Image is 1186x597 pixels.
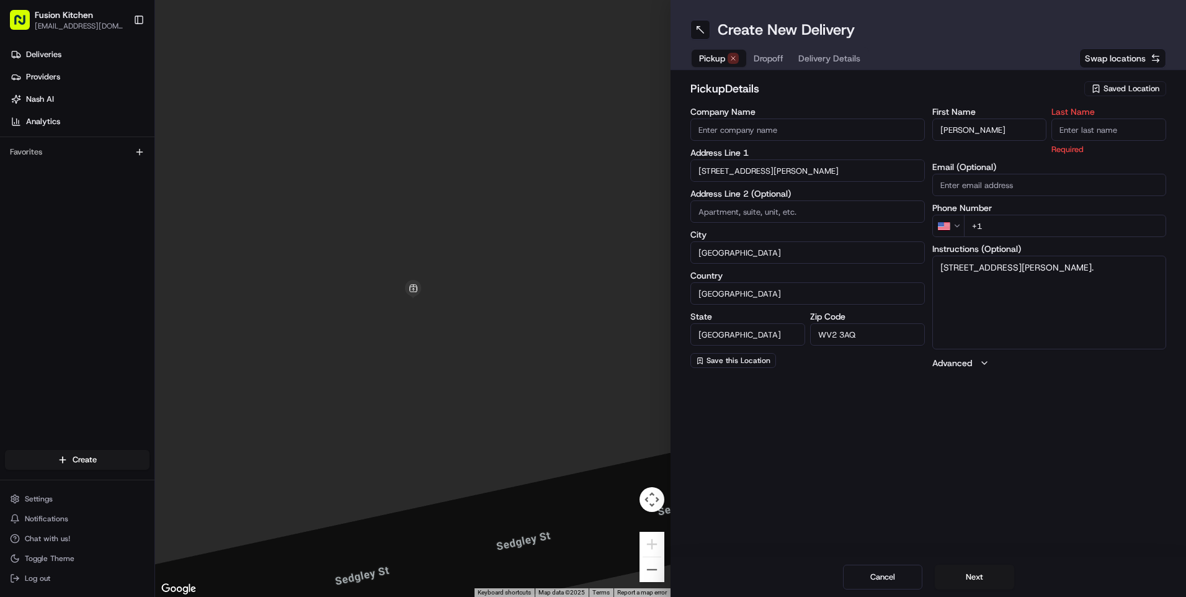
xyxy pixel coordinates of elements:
span: [PERSON_NAME] [38,192,100,202]
span: API Documentation [117,277,199,290]
input: Enter first name [932,119,1047,141]
img: 1736555255976-a54dd68f-1ca7-489b-9aae-adbdc363a1c4 [25,193,35,203]
span: • [103,192,107,202]
label: Address Line 1 [690,148,925,157]
button: Saved Location [1084,80,1166,97]
label: Phone Number [932,204,1167,212]
img: Nash [12,12,37,37]
input: Clear [32,80,205,93]
span: Deliveries [26,49,61,60]
div: We're available if you need us! [56,131,171,141]
span: Swap locations [1085,52,1146,65]
a: Powered byPylon [87,307,150,317]
span: Toggle Theme [25,554,74,563]
input: Apartment, suite, unit, etc. [690,200,925,223]
div: 💻 [105,279,115,289]
textarea: [STREET_ADDRESS][PERSON_NAME]. [932,256,1167,349]
span: Dropoff [754,52,783,65]
label: Company Name [690,107,925,116]
button: Settings [5,490,149,508]
button: See all [192,159,226,174]
img: 1736555255976-a54dd68f-1ca7-489b-9aae-adbdc363a1c4 [25,227,35,236]
img: 1736555255976-a54dd68f-1ca7-489b-9aae-adbdc363a1c4 [12,119,35,141]
h1: Create New Delivery [718,20,855,40]
span: Knowledge Base [25,277,95,290]
input: Enter state [690,323,805,346]
img: Grace Nketiah [12,181,32,200]
label: Email (Optional) [932,163,1167,171]
div: Past conversations [12,161,79,171]
input: Enter city [690,241,925,264]
button: Fusion Kitchen [35,9,93,21]
a: 📗Knowledge Base [7,272,100,295]
span: Settings [25,494,53,504]
input: Enter country [690,282,925,305]
span: Delivery Details [798,52,860,65]
a: Analytics [5,112,154,132]
p: Welcome 👋 [12,50,226,70]
button: Swap locations [1079,48,1166,68]
button: Create [5,450,149,470]
div: Favorites [5,142,149,162]
a: Deliveries [5,45,154,65]
a: Open this area in Google Maps (opens a new window) [158,581,199,597]
span: Map data ©2025 [538,589,585,596]
img: Dianne Alexi Soriano [12,214,32,234]
img: 4920774857489_3d7f54699973ba98c624_72.jpg [26,119,48,141]
label: Last Name [1051,107,1166,116]
span: Pickup [699,52,725,65]
button: Zoom out [640,557,664,582]
button: Start new chat [211,122,226,137]
label: Country [690,271,925,280]
button: Save this Location [690,353,776,368]
button: Cancel [843,565,922,590]
button: Keyboard shortcuts [478,588,531,597]
label: Address Line 2 (Optional) [690,189,925,198]
button: Toggle Theme [5,550,149,567]
h2: pickup Details [690,80,1077,97]
a: 💻API Documentation [100,272,204,295]
label: Advanced [932,357,972,369]
span: Notifications [25,514,68,524]
span: Pylon [123,308,150,317]
span: Analytics [26,116,60,127]
label: City [690,230,925,239]
span: Nash AI [26,94,54,105]
button: Chat with us! [5,530,149,547]
span: Save this Location [707,356,770,366]
button: Log out [5,570,149,587]
input: Enter address [690,159,925,182]
input: Enter email address [932,174,1167,196]
button: Notifications [5,510,149,527]
input: Enter last name [1051,119,1166,141]
button: Map camera controls [640,487,664,512]
span: Create [73,454,97,465]
label: State [690,312,805,321]
a: Report a map error [617,589,667,596]
span: Chat with us! [25,534,70,544]
div: Start new chat [56,119,203,131]
button: [EMAIL_ADDRESS][DOMAIN_NAME] [35,21,123,31]
span: Saved Location [1104,83,1159,94]
input: Enter phone number [964,215,1167,237]
span: [DATE] [110,192,135,202]
img: Google [158,581,199,597]
a: Terms [592,589,610,596]
input: Enter company name [690,119,925,141]
label: Instructions (Optional) [932,245,1167,253]
button: Fusion Kitchen[EMAIL_ADDRESS][DOMAIN_NAME] [5,5,128,35]
span: Log out [25,573,50,583]
span: Providers [26,71,60,83]
label: Zip Code [810,312,925,321]
span: [DATE] [174,226,199,236]
button: Zoom in [640,532,664,557]
input: Enter zip code [810,323,925,346]
p: Required [1051,143,1166,155]
button: Next [935,565,1014,590]
span: [PERSON_NAME] [PERSON_NAME] [38,226,164,236]
button: Advanced [932,357,1167,369]
label: First Name [932,107,1047,116]
a: Nash AI [5,89,154,109]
